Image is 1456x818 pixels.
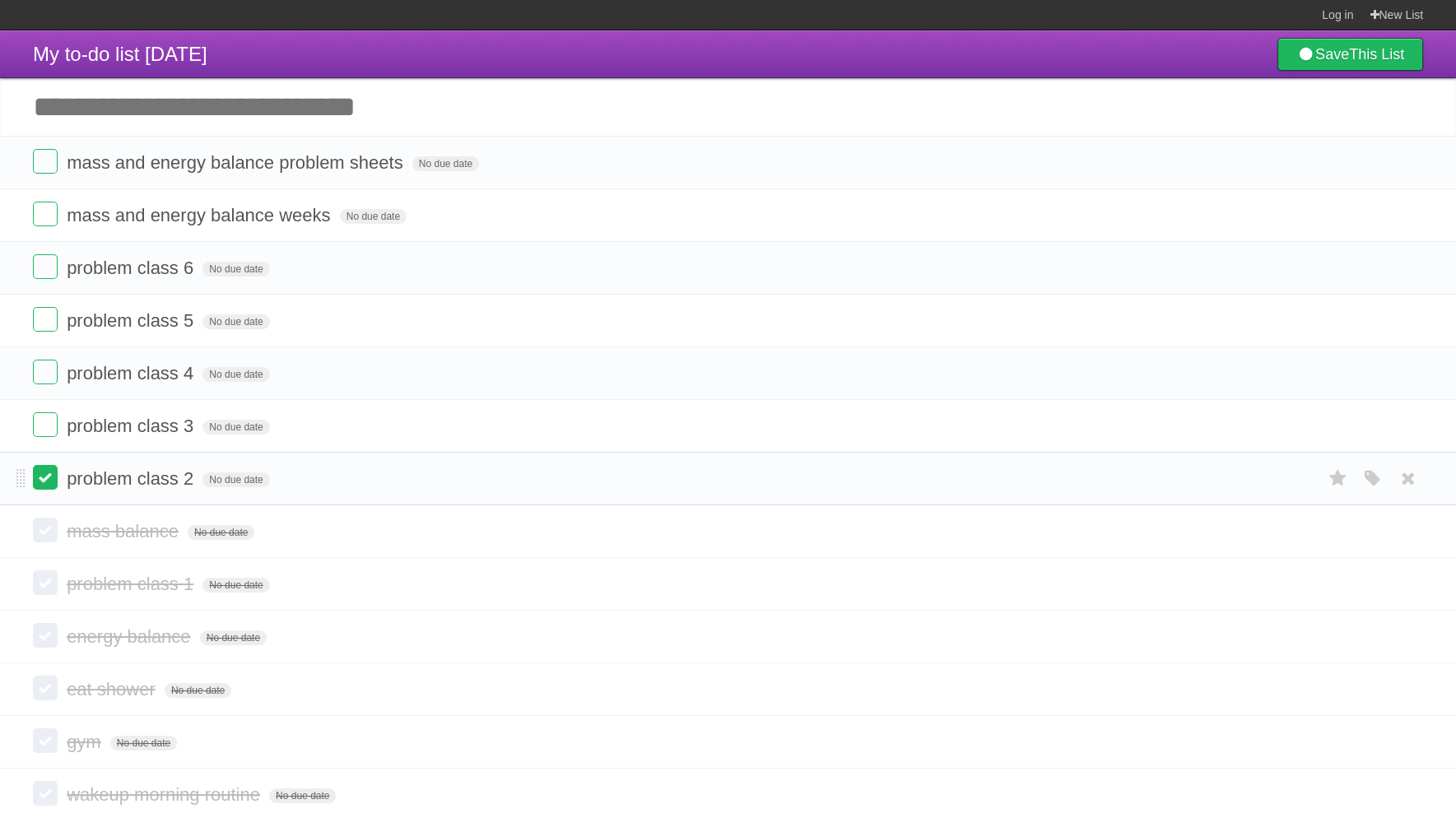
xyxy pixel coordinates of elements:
span: No due date [202,578,269,593]
span: No due date [202,314,269,329]
span: No due date [200,630,267,645]
a: SaveThis List [1277,38,1423,71]
label: Done [33,728,58,753]
span: No due date [340,209,407,224]
span: No due date [269,788,336,803]
span: problem class 5 [67,310,198,331]
span: eat shower [67,679,160,699]
span: problem class 3 [67,416,198,436]
label: Done [33,254,58,279]
span: No due date [412,156,479,171]
span: No due date [165,683,231,698]
span: problem class 4 [67,363,198,383]
label: Done [33,202,58,226]
span: No due date [202,472,269,487]
span: problem class 6 [67,258,198,278]
label: Done [33,149,58,174]
span: gym [67,732,105,752]
span: mass balance [67,521,183,541]
label: Done [33,412,58,437]
span: No due date [202,367,269,382]
label: Star task [1323,465,1354,492]
span: No due date [202,262,269,277]
b: This List [1349,46,1404,63]
span: No due date [202,420,269,435]
label: Done [33,518,58,542]
label: Done [33,623,58,648]
label: Done [33,360,58,384]
span: My to-do list [DATE] [33,43,207,65]
span: No due date [188,525,254,540]
span: No due date [110,736,177,751]
span: problem class 2 [67,468,198,489]
span: wakeup morning routine [67,784,264,805]
span: problem class 1 [67,574,198,594]
span: mass and energy balance problem sheets [67,152,407,173]
label: Done [33,676,58,700]
label: Done [33,570,58,595]
span: energy balance [67,626,194,647]
span: mass and energy balance weeks [67,205,334,225]
label: Done [33,465,58,490]
label: Done [33,307,58,332]
label: Done [33,781,58,806]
